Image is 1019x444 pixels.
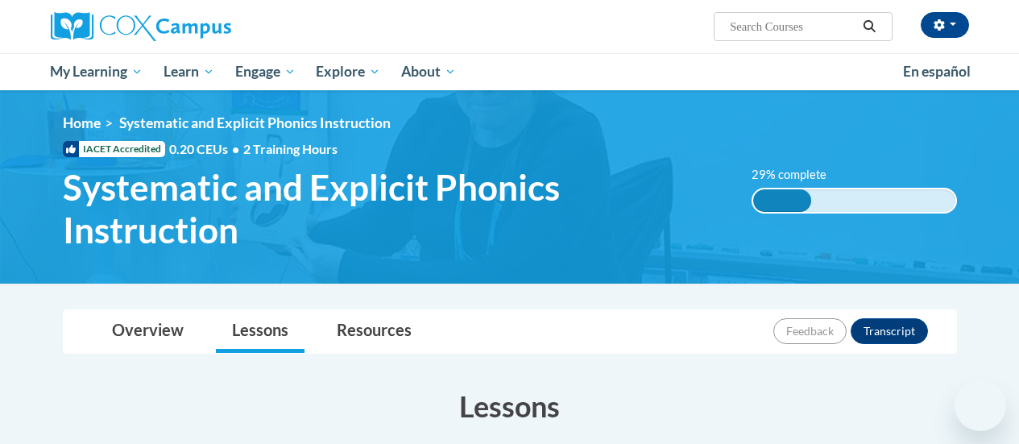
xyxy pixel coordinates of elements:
[921,12,969,38] button: Account Settings
[903,63,971,80] span: En español
[893,55,981,89] a: En español
[232,141,239,156] span: •
[753,189,812,212] div: 29% complete
[39,53,981,90] div: Main menu
[51,12,341,41] a: Cox Campus
[63,141,165,157] span: IACET Accredited
[235,62,296,81] span: Engage
[216,310,304,353] a: Lessons
[63,386,957,426] h3: Lessons
[305,53,391,90] a: Explore
[164,62,214,81] span: Learn
[243,141,338,156] span: 2 Training Hours
[169,140,243,158] span: 0.20 CEUs
[63,114,101,131] a: Home
[857,17,881,36] button: Search
[321,310,428,353] a: Resources
[225,53,306,90] a: Engage
[752,166,844,184] label: 29% complete
[773,318,847,344] button: Feedback
[955,380,1006,431] iframe: Button to launch messaging window
[851,318,928,344] button: Transcript
[153,53,225,90] a: Learn
[119,114,391,131] span: Systematic and Explicit Phonics Instruction
[316,62,380,81] span: Explore
[51,12,231,41] img: Cox Campus
[391,53,466,90] a: About
[40,53,154,90] a: My Learning
[728,17,857,36] input: Search Courses
[50,62,143,81] span: My Learning
[401,62,456,81] span: About
[63,166,727,251] span: Systematic and Explicit Phonics Instruction
[96,310,200,353] a: Overview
